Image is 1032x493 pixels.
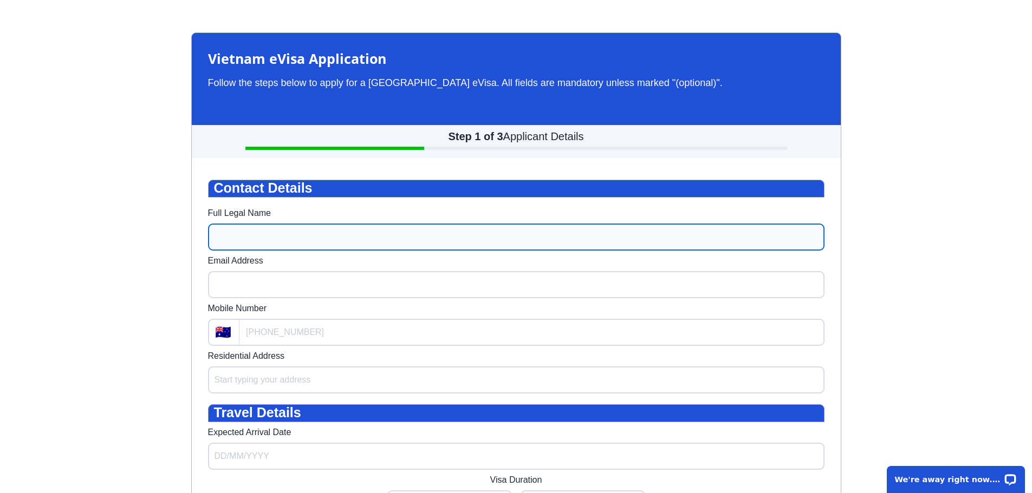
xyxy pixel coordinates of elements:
label: Email Address [208,256,263,266]
span: Contact Details [214,180,313,195]
span: Follow the steps below to apply for a [GEOGRAPHIC_DATA] eVisa. All fields are mandatory unless ma... [208,77,723,88]
span: Applicant Details [503,130,584,142]
div: 🇦🇺 [208,319,240,346]
label: Expected Arrival Date [208,428,291,437]
label: Full Legal Name [208,208,271,218]
label: Residential Address [208,351,284,361]
span: Vietnam eVisa Application [208,49,386,68]
label: Mobile Number [208,304,267,313]
label: Visa Duration [490,475,542,485]
span: Travel Details [214,405,301,420]
span: Step 1 of 3 [448,130,503,142]
iframe: LiveChat chat widget [880,459,1032,493]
